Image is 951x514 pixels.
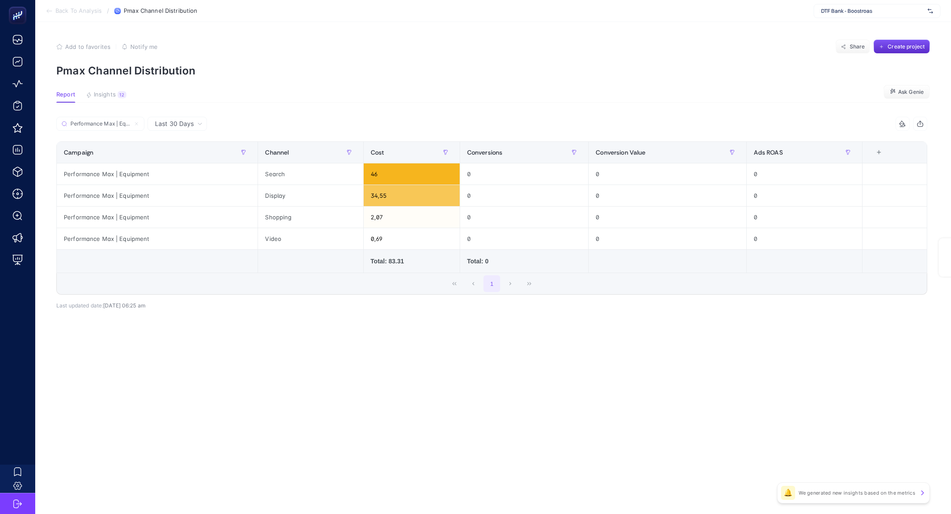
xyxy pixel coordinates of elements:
[364,163,460,185] div: 46
[103,302,145,309] span: [DATE] 06:25 am
[364,185,460,206] div: 34,55
[57,228,258,249] div: Performance Max | Equipment
[57,185,258,206] div: Performance Max | Equipment
[56,91,75,98] span: Report
[56,64,930,77] p: Pmax Channel Distribution
[70,121,130,127] input: Search
[364,228,460,249] div: 0,69
[460,207,589,228] div: 0
[371,257,453,266] div: Total: 83.31
[57,163,258,185] div: Performance Max | Equipment
[589,163,746,185] div: 0
[596,149,645,156] span: Conversion Value
[258,207,363,228] div: Shopping
[364,207,460,228] div: 2,07
[747,185,863,206] div: 0
[130,43,158,50] span: Notify me
[57,207,258,228] div: Performance Max | Equipment
[747,228,863,249] div: 0
[64,149,93,156] span: Campaign
[56,131,927,309] div: Last 30 Days
[155,119,194,128] span: Last 30 Days
[821,7,924,15] span: DTF Bank - Boostroas
[460,163,589,185] div: 0
[265,149,289,156] span: Channel
[747,163,863,185] div: 0
[871,149,888,156] div: +
[589,207,746,228] div: 0
[94,91,116,98] span: Insights
[258,163,363,185] div: Search
[371,149,384,156] span: Cost
[55,7,102,15] span: Back To Analysis
[884,85,930,99] button: Ask Genie
[874,40,930,54] button: Create project
[467,149,503,156] span: Conversions
[754,149,783,156] span: Ads ROAS
[589,228,746,249] div: 0
[836,40,870,54] button: Share
[870,149,877,168] div: 6 items selected
[122,43,158,50] button: Notify me
[589,185,746,206] div: 0
[898,89,924,96] span: Ask Genie
[747,207,863,228] div: 0
[460,185,589,206] div: 0
[928,7,933,15] img: svg%3e
[56,302,103,309] span: Last updated date:
[258,185,363,206] div: Display
[888,43,925,50] span: Create project
[118,91,126,98] div: 12
[56,43,111,50] button: Add to favorites
[483,275,500,292] button: 1
[460,228,589,249] div: 0
[258,228,363,249] div: Video
[467,257,582,266] div: Total: 0
[107,7,109,14] span: /
[850,43,865,50] span: Share
[124,7,197,15] span: Pmax Channel Distribution
[65,43,111,50] span: Add to favorites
